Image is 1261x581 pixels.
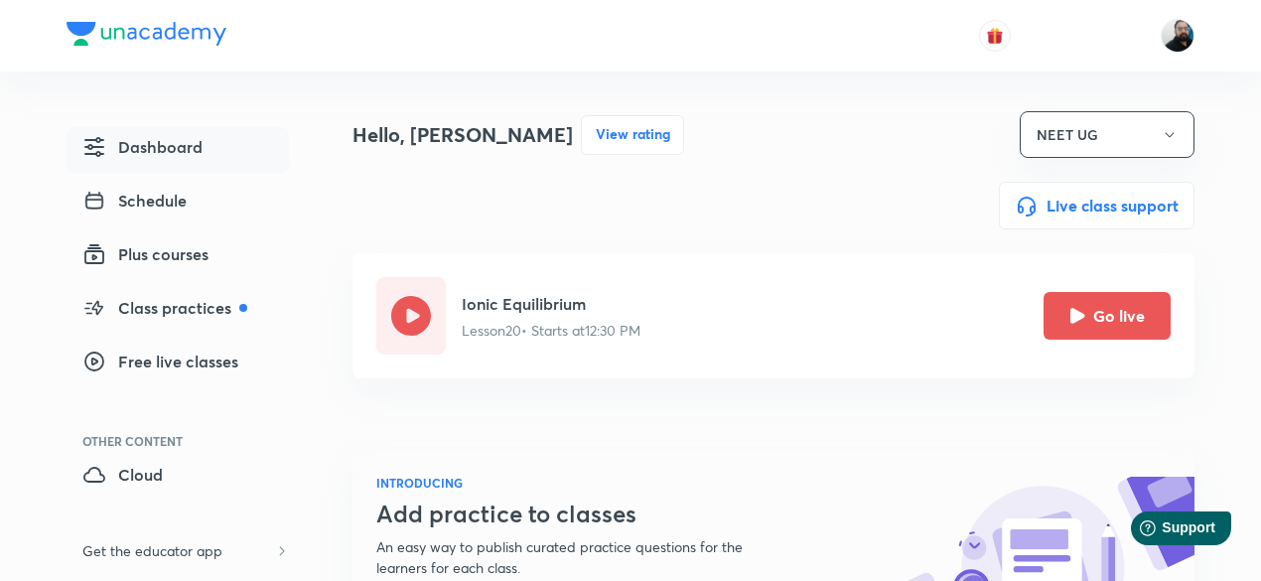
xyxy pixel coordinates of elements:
span: Class practices [82,296,247,320]
a: Company Logo [67,22,226,51]
p: An easy way to publish curated practice questions for the learners for each class. [376,536,791,578]
p: Lesson 20 • Starts at 12:30 PM [462,320,640,341]
a: Class practices [67,288,289,334]
span: Free live classes [82,350,238,373]
img: avatar [986,27,1004,45]
a: Cloud [67,455,289,501]
a: Free live classes [67,342,289,387]
span: Cloud [82,463,163,487]
div: Other Content [82,435,289,447]
a: Dashboard [67,127,289,173]
span: Dashboard [82,135,203,159]
span: Schedule [82,189,187,213]
a: Plus courses [67,234,289,280]
button: Live class support [999,182,1194,229]
h3: Add practice to classes [376,500,791,528]
button: NEET UG [1020,111,1194,158]
h6: INTRODUCING [376,474,791,492]
span: Plus courses [82,242,209,266]
img: Company Logo [67,22,226,46]
button: avatar [979,20,1011,52]
a: Schedule [67,181,289,226]
h6: Get the educator app [67,532,238,569]
h4: Hello, [PERSON_NAME] [352,120,573,150]
img: Sumit Kumar Agrawal [1161,19,1194,53]
h5: Ionic Equilibrium [462,292,640,316]
button: View rating [581,115,684,155]
iframe: Help widget launcher [1084,504,1239,559]
button: Go live [1044,292,1171,340]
